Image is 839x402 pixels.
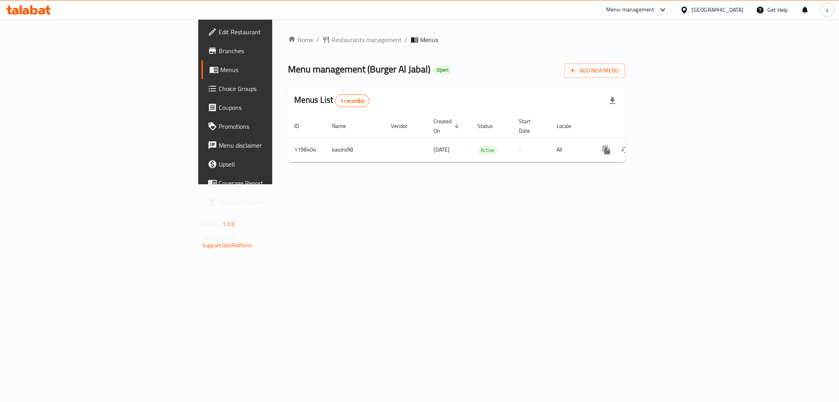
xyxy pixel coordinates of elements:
[513,138,550,162] td: -
[294,121,309,131] span: ID
[691,6,743,14] div: [GEOGRAPHIC_DATA]
[219,84,332,93] span: Choice Groups
[433,144,450,155] span: [DATE]
[433,67,452,73] span: Open
[550,138,591,162] td: All
[606,5,655,15] div: Menu-management
[478,121,503,131] span: Status
[478,145,498,155] div: Active
[219,122,332,131] span: Promotions
[201,136,338,155] a: Menu disclaimer
[288,35,625,44] nav: breadcrumb
[564,63,625,78] button: Add New Menu
[288,60,430,78] span: Menu management ( Burger Al Jabal )
[201,41,338,60] a: Branches
[219,141,332,150] span: Menu disclaimer
[202,240,252,250] a: Support.OpsPlatform
[201,22,338,41] a: Edit Restaurant
[322,35,402,44] a: Restaurants management
[201,60,338,79] a: Menus
[294,94,369,107] h2: Menus List
[201,98,338,117] a: Coupons
[202,232,238,243] span: Get support on:
[557,121,581,131] span: Locale
[433,117,462,135] span: Created On
[332,121,356,131] span: Name
[332,35,402,44] span: Restaurants management
[201,174,338,193] a: Coverage Report
[597,141,616,159] button: more
[336,97,369,105] span: 1 record(s)
[201,193,338,211] a: Grocery Checklist
[220,65,332,74] span: Menus
[391,121,418,131] span: Vendor
[326,138,385,162] td: kastro98
[616,141,635,159] button: Change Status
[219,46,332,56] span: Branches
[219,197,332,207] span: Grocery Checklist
[591,114,679,138] th: Actions
[570,66,619,76] span: Add New Menu
[223,219,235,229] span: 1.0.0
[219,103,332,112] span: Coupons
[201,117,338,136] a: Promotions
[219,178,332,188] span: Coverage Report
[478,146,498,155] span: Active
[201,79,338,98] a: Choice Groups
[219,159,332,169] span: Upsell
[519,117,541,135] span: Start Date
[420,35,438,44] span: Menus
[335,94,369,107] div: Total records count
[433,65,452,75] div: Open
[826,6,828,14] span: a
[219,27,332,37] span: Edit Restaurant
[201,155,338,174] a: Upsell
[603,91,622,110] div: Export file
[288,114,679,162] table: enhanced table
[202,219,221,229] span: Version:
[405,35,408,44] li: /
